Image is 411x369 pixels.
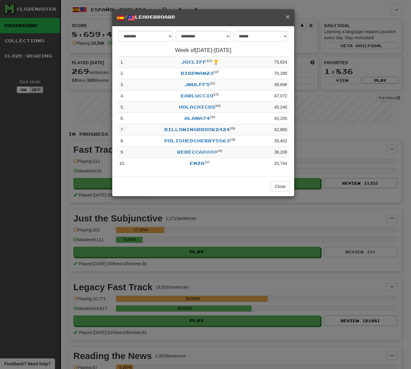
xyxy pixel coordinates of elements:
td: 6 . [117,113,127,124]
td: 33,744 [272,158,290,169]
a: Rebecca0000 [177,149,217,155]
td: 45,240 [272,102,290,113]
td: 10 . [117,158,127,169]
td: 5 . [117,102,127,113]
td: 47,072 [272,90,290,102]
sup: Level 570 [214,93,219,96]
td: 2 . [117,68,127,79]
sup: Level 108 [230,138,235,141]
a: Emza [190,161,204,166]
td: 7 . [117,124,127,135]
sup: Level 316 [210,82,215,85]
td: 70,288 [272,68,290,79]
span: × [286,13,290,20]
h4: Week of [DATE] - [DATE] [117,47,290,54]
sup: Level 413 [207,59,212,63]
td: 42,880 [272,124,290,135]
a: Alana74 [184,116,210,121]
td: 4 . [117,90,127,102]
button: Close [271,181,290,192]
span: 🏆 [213,60,218,64]
a: Earluccio [181,93,214,98]
td: 43,200 [272,113,290,124]
button: Close [286,13,290,20]
td: 8 . [117,135,127,147]
td: 1 . [117,57,127,68]
a: birdman23 [181,71,214,76]
a: Jgcliff [181,59,207,64]
td: 38,208 [272,147,290,158]
sup: Level 644 [215,104,221,108]
sup: Level 206 [230,127,235,130]
a: Holachicos [179,104,215,110]
h5: / Leaderboard [117,14,290,22]
sup: Level 294 [210,115,215,119]
sup: Level 157 [204,160,210,164]
td: 3 . [117,79,127,90]
td: 49,696 [272,79,290,90]
td: 75,624 [272,57,290,68]
sup: Level 242 [217,149,223,153]
td: 9 . [117,147,127,158]
sup: Level 337 [214,70,219,74]
a: BillowingBrook2424 [164,127,230,132]
a: PolishedCherry5563 [164,138,230,143]
a: jwulff5 [184,82,210,87]
td: 39,452 [272,135,290,147]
